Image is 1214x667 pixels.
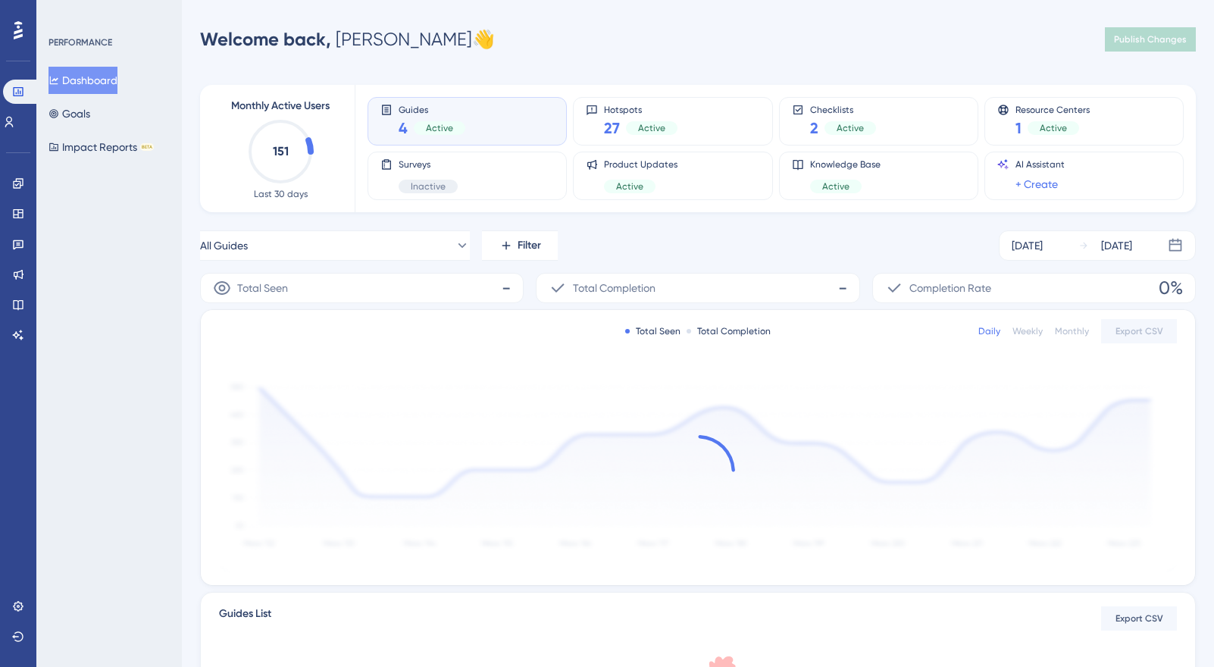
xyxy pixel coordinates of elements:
span: AI Assistant [1015,158,1065,171]
span: Resource Centers [1015,104,1090,114]
span: 0% [1159,276,1183,300]
div: Total Seen [625,325,681,337]
span: Completion Rate [909,279,991,297]
span: Knowledge Base [810,158,881,171]
button: Impact ReportsBETA [48,133,154,161]
span: Welcome back, [200,28,331,50]
span: Publish Changes [1114,33,1187,45]
span: 1 [1015,117,1022,139]
span: Total Completion [573,279,655,297]
div: [DATE] [1101,236,1132,255]
span: Guides List [219,605,271,632]
span: Active [426,122,453,134]
span: Active [1040,122,1067,134]
button: Filter [482,230,558,261]
span: Checklists [810,104,876,114]
div: Total Completion [687,325,771,337]
button: Publish Changes [1105,27,1196,52]
span: 27 [604,117,620,139]
button: Goals [48,100,90,127]
span: Active [837,122,864,134]
span: Product Updates [604,158,677,171]
div: [DATE] [1012,236,1043,255]
span: Active [616,180,643,193]
button: Export CSV [1101,606,1177,631]
span: Guides [399,104,465,114]
span: Hotspots [604,104,677,114]
div: Weekly [1012,325,1043,337]
span: Active [638,122,665,134]
span: Inactive [411,180,446,193]
span: Monthly Active Users [231,97,330,115]
div: [PERSON_NAME] 👋 [200,27,495,52]
text: 151 [273,144,289,158]
span: Export CSV [1115,612,1163,625]
span: Active [822,180,849,193]
span: Total Seen [237,279,288,297]
span: 2 [810,117,818,139]
span: - [838,276,847,300]
a: + Create [1015,175,1058,193]
div: BETA [140,143,154,151]
button: All Guides [200,230,470,261]
span: Filter [518,236,541,255]
span: Last 30 days [254,188,308,200]
div: Daily [978,325,1000,337]
span: Surveys [399,158,458,171]
div: Monthly [1055,325,1089,337]
button: Dashboard [48,67,117,94]
span: - [502,276,511,300]
div: PERFORMANCE [48,36,112,49]
span: All Guides [200,236,248,255]
span: Export CSV [1115,325,1163,337]
span: 4 [399,117,408,139]
button: Export CSV [1101,319,1177,343]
